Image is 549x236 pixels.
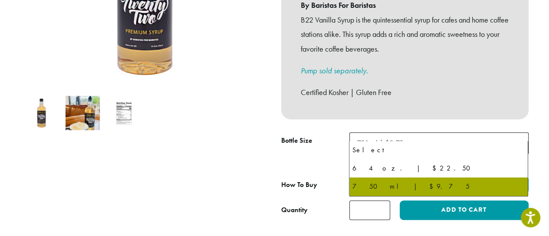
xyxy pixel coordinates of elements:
img: Barista 22 Vanilla Syrup - Image 2 [66,96,100,130]
img: Barista 22 Vanilla Syrup [24,96,59,130]
button: Add to cart [400,200,528,220]
div: 750 ml | $9.75 [352,180,525,193]
span: 750 ml | $9.75 [357,138,403,148]
span: 750 ml | $9.75 [349,132,529,154]
li: Select [349,141,528,159]
label: Bottle Size [281,134,349,147]
div: 64 oz. | $22.50 [352,162,525,175]
a: Pump sold separately. [301,66,368,75]
div: Quantity [281,205,308,215]
img: Barista 22 Vanilla Syrup - Image 3 [107,96,141,130]
span: 750 ml | $9.75 [353,134,412,151]
p: B22 Vanilla Syrup is the quintessential syrup for cafes and home coffee stations alike. This syru... [301,13,509,56]
input: Product quantity [349,200,390,220]
span: How To Buy [281,180,317,189]
p: Certified Kosher | Gluten Free [301,85,509,100]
